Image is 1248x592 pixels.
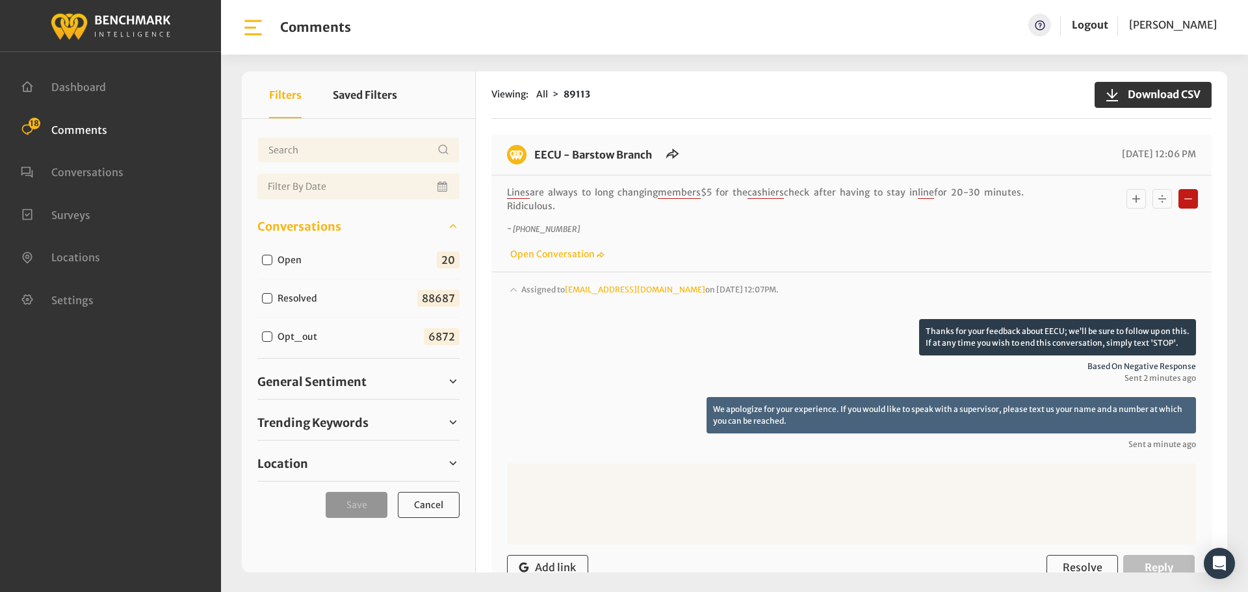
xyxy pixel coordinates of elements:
[707,397,1196,433] p: We apologize for your experience. If you would like to speak with a supervisor, please text us yo...
[536,88,548,100] span: All
[507,372,1196,384] span: Sent 2 minutes ago
[918,187,934,199] span: line
[507,248,604,260] a: Open Conversation
[1046,555,1118,580] button: Resolve
[51,208,90,221] span: Surveys
[435,174,452,199] button: Open Calendar
[507,145,526,164] img: benchmark
[257,373,367,391] span: General Sentiment
[50,10,171,42] img: benchmark
[507,283,1196,319] div: Assigned to[EMAIL_ADDRESS][DOMAIN_NAME]on [DATE] 12:07PM.
[21,250,100,263] a: Locations
[269,71,302,118] button: Filters
[21,79,106,92] a: Dashboard
[398,492,460,518] button: Cancel
[507,224,580,234] i: ~ [PHONE_NUMBER]
[658,187,701,199] span: members
[565,285,705,294] a: [EMAIL_ADDRESS][DOMAIN_NAME]
[257,454,460,473] a: Location
[273,292,328,305] label: Resolved
[273,330,328,344] label: Opt_out
[257,137,460,163] input: Username
[257,372,460,391] a: General Sentiment
[507,361,1196,372] span: Based on negative response
[424,328,460,345] span: 6872
[273,253,312,267] label: Open
[507,187,530,199] span: Lines
[1129,14,1217,36] a: [PERSON_NAME]
[417,290,460,307] span: 88687
[747,187,784,199] span: cashiers
[526,145,660,164] h6: EECU - Barstow Branch
[333,71,397,118] button: Saved Filters
[1119,148,1196,160] span: [DATE] 12:06 PM
[507,555,588,580] button: Add link
[242,16,265,39] img: bar
[1072,14,1108,36] a: Logout
[51,251,100,264] span: Locations
[257,413,460,432] a: Trending Keywords
[1123,186,1201,212] div: Basic example
[507,439,1196,450] span: Sent a minute ago
[534,148,652,161] a: EECU - Barstow Branch
[257,216,460,236] a: Conversations
[257,414,369,431] span: Trending Keywords
[257,455,308,472] span: Location
[262,255,272,265] input: Open
[21,122,107,135] a: Comments 18
[51,166,123,179] span: Conversations
[21,207,90,220] a: Surveys
[919,319,1196,355] p: Thanks for your feedback about EECU; we’ll be sure to follow up on this. If at any time you wish ...
[21,292,94,305] a: Settings
[1072,18,1108,31] a: Logout
[1063,561,1102,574] span: Resolve
[1095,82,1212,108] button: Download CSV
[280,19,351,35] h1: Comments
[257,218,341,235] span: Conversations
[21,164,123,177] a: Conversations
[521,285,779,294] span: Assigned to on [DATE] 12:07PM.
[29,118,40,129] span: 18
[1129,18,1217,31] span: [PERSON_NAME]
[437,251,460,268] span: 20
[564,88,590,100] strong: 89113
[51,293,94,306] span: Settings
[51,123,107,136] span: Comments
[51,81,106,94] span: Dashboard
[491,88,528,101] span: Viewing:
[1204,548,1235,579] div: Open Intercom Messenger
[1120,86,1201,102] span: Download CSV
[257,174,460,199] input: Date range input field
[507,186,1024,213] p: are always to long changing $5 for the check after having to stay in for 20-30 minutes. Ridiculous.
[262,331,272,342] input: Opt_out
[262,293,272,303] input: Resolved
